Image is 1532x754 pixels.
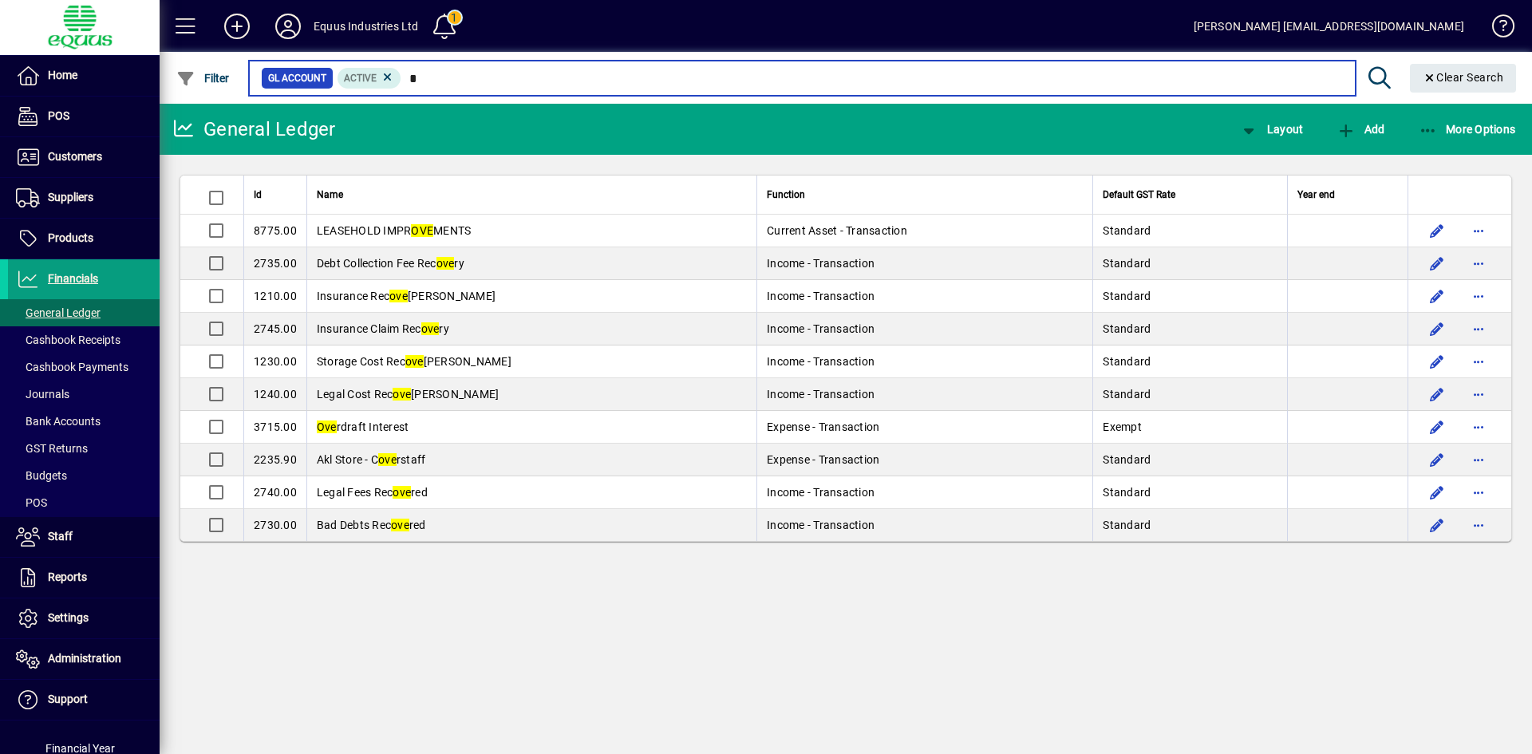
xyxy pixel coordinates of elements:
[48,611,89,624] span: Settings
[254,519,297,531] span: 2730.00
[1235,115,1307,144] button: Layout
[1103,519,1151,531] span: Standard
[1466,349,1491,374] button: More options
[8,462,160,489] a: Budgets
[1103,388,1151,401] span: Standard
[767,290,875,302] span: Income - Transaction
[317,420,409,433] span: rdraft Interest
[254,322,297,335] span: 2745.00
[8,435,160,462] a: GST Returns
[767,322,875,335] span: Income - Transaction
[1410,64,1517,93] button: Clear
[317,519,426,531] span: Bad Debts Rec red
[48,693,88,705] span: Support
[48,272,98,285] span: Financials
[1222,115,1320,144] app-page-header-button: View chart layout
[1194,14,1464,39] div: [PERSON_NAME] [EMAIL_ADDRESS][DOMAIN_NAME]
[254,257,297,270] span: 2735.00
[8,353,160,381] a: Cashbook Payments
[48,150,102,163] span: Customers
[1103,420,1142,433] span: Exempt
[767,486,875,499] span: Income - Transaction
[254,186,262,203] span: Id
[48,652,121,665] span: Administration
[767,257,875,270] span: Income - Transaction
[1103,186,1175,203] span: Default GST Rate
[411,224,433,237] em: OVE
[1103,257,1151,270] span: Standard
[1103,224,1151,237] span: Standard
[1103,322,1151,335] span: Standard
[1423,71,1504,84] span: Clear Search
[378,453,397,466] em: ove
[1424,349,1450,374] button: Edit
[8,219,160,259] a: Products
[8,97,160,136] a: POS
[8,137,160,177] a: Customers
[1466,512,1491,538] button: More options
[8,408,160,435] a: Bank Accounts
[344,73,377,84] span: Active
[1424,251,1450,276] button: Edit
[254,186,297,203] div: Id
[16,469,67,482] span: Budgets
[317,186,747,203] div: Name
[263,12,314,41] button: Profile
[767,420,879,433] span: Expense - Transaction
[8,56,160,96] a: Home
[767,224,907,237] span: Current Asset - Transaction
[1103,453,1151,466] span: Standard
[1103,355,1151,368] span: Standard
[8,178,160,218] a: Suppliers
[172,64,234,93] button: Filter
[1424,316,1450,341] button: Edit
[8,489,160,516] a: POS
[16,306,101,319] span: General Ledger
[1466,447,1491,472] button: More options
[317,486,428,499] span: Legal Fees Rec red
[48,570,87,583] span: Reports
[393,486,411,499] em: ove
[767,186,805,203] span: Function
[8,381,160,408] a: Journals
[8,326,160,353] a: Cashbook Receipts
[317,257,464,270] span: Debt Collection Fee Rec ry
[1103,290,1151,302] span: Standard
[1419,123,1516,136] span: More Options
[8,299,160,326] a: General Ledger
[314,14,419,39] div: Equus Industries Ltd
[421,322,440,335] em: ove
[436,257,455,270] em: ove
[317,420,337,433] em: Ove
[317,453,426,466] span: Akl Store - C rstaff
[176,72,230,85] span: Filter
[1466,218,1491,243] button: More options
[254,355,297,368] span: 1230.00
[767,519,875,531] span: Income - Transaction
[1424,480,1450,505] button: Edit
[48,530,73,543] span: Staff
[317,186,343,203] span: Name
[1466,480,1491,505] button: More options
[16,388,69,401] span: Journals
[317,322,449,335] span: Insurance Claim Rec ry
[254,420,297,433] span: 3715.00
[1103,486,1151,499] span: Standard
[254,290,297,302] span: 1210.00
[767,453,879,466] span: Expense - Transaction
[16,415,101,428] span: Bank Accounts
[1424,414,1450,440] button: Edit
[389,290,408,302] em: ove
[16,442,88,455] span: GST Returns
[1424,381,1450,407] button: Edit
[8,558,160,598] a: Reports
[8,680,160,720] a: Support
[1466,414,1491,440] button: More options
[317,355,511,368] span: Storage Cost Rec [PERSON_NAME]
[211,12,263,41] button: Add
[391,519,409,531] em: ove
[405,355,424,368] em: ove
[254,486,297,499] span: 2740.00
[268,70,326,86] span: GL Account
[16,361,128,373] span: Cashbook Payments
